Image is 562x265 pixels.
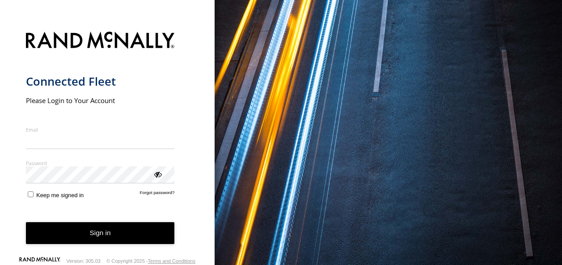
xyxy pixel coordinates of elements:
[36,192,84,199] span: Keep me signed in
[26,160,175,166] label: Password
[26,126,175,133] label: Email
[28,191,34,197] input: Keep me signed in
[106,258,195,264] div: © Copyright 2025 -
[67,258,101,264] div: Version: 305.03
[153,170,162,178] div: ViewPassword
[26,30,175,53] img: Rand McNally
[26,74,175,89] h1: Connected Fleet
[26,222,175,244] button: Sign in
[26,96,175,105] h2: Please Login to Your Account
[26,26,189,258] form: main
[148,258,195,264] a: Terms and Conditions
[140,190,175,199] a: Forgot password?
